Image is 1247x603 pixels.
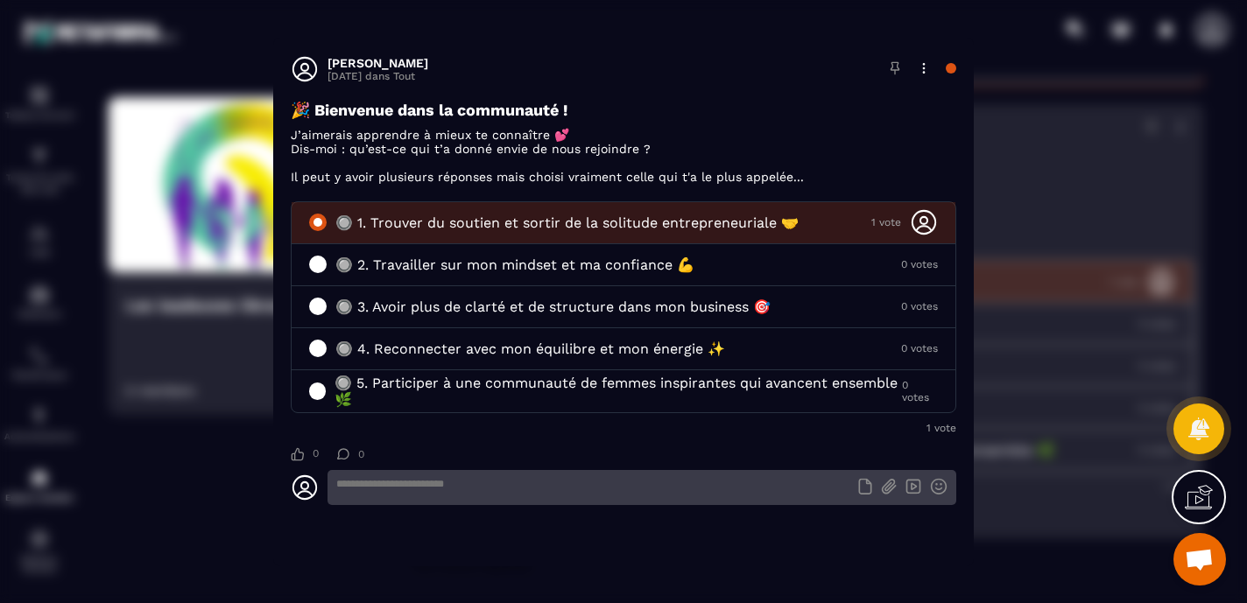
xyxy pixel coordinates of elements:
span: 0 [313,447,319,461]
span: 0 votes [902,379,938,403]
span: 0 votes [901,258,938,270]
h3: 🎉 Bienvenue dans la communauté ! [291,101,956,119]
span: 🔘 3. Avoir plus de clarté et de structure dans mon business 🎯 [335,298,771,315]
span: 1 vote [871,216,901,228]
span: 0 [358,448,364,460]
p: [DATE] dans Tout [328,70,428,82]
span: 0 votes [901,342,938,354]
p: J’aimerais apprendre à mieux te connaître 💕 Dis-moi : qu’est-ce qui t’a donné envie de nous rejoi... [291,128,956,184]
span: 🔘 1. Trouver du soutien et sortir de la solitude entrepreneuriale 🤝 [335,214,799,231]
h3: [PERSON_NAME] [328,56,428,70]
span: 🔘 4. Reconnecter avec mon équilibre et mon énergie ✨ [335,340,725,357]
span: 🔘 5. Participer à une communauté de femmes inspirantes qui avancent ensemble 🌿 [335,375,902,408]
span: 1 vote [926,422,956,434]
span: 0 votes [901,300,938,312]
span: 🔘 2. Travailler sur mon mindset et ma confiance 💪 [335,256,694,273]
div: Ouvrir le chat [1173,533,1226,585]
